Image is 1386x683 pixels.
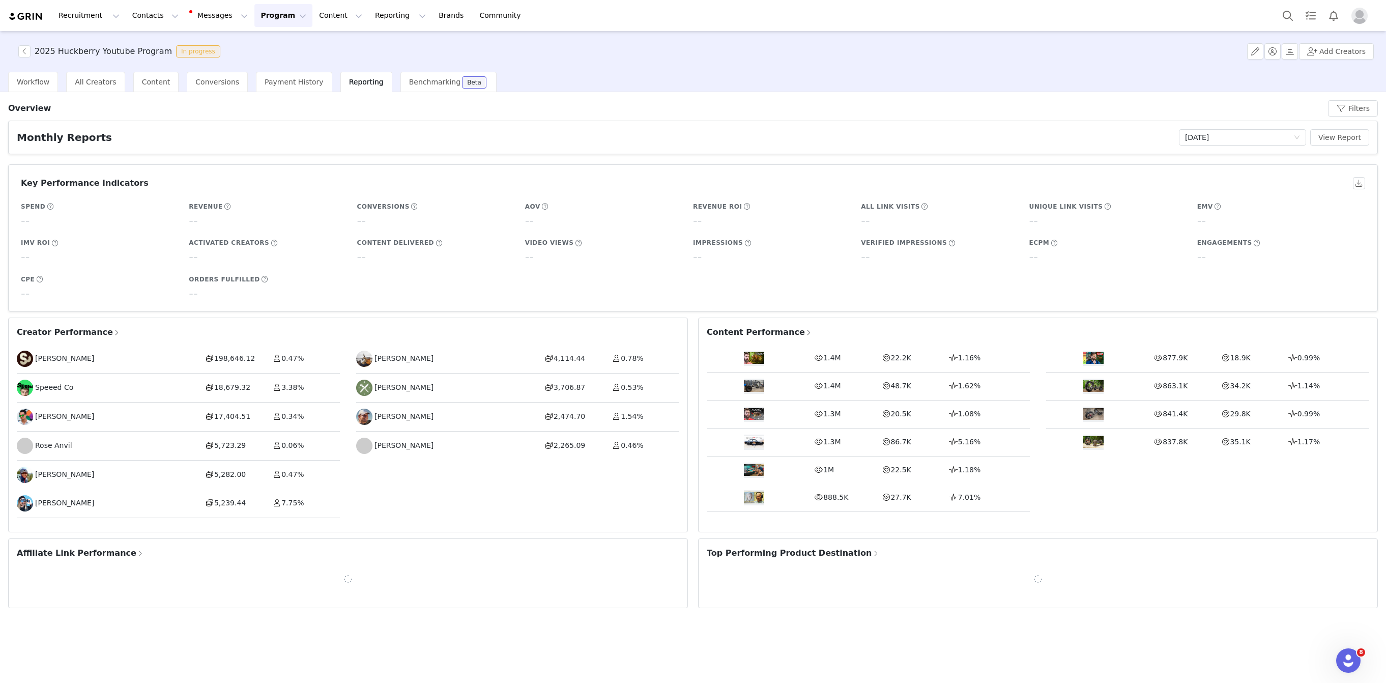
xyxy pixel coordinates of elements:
[281,412,304,420] span: 0.34%
[1083,408,1104,420] img: content thumbnail
[432,4,473,27] a: Brands
[823,493,848,501] span: 888.5K
[35,411,94,422] span: [PERSON_NAME]
[1083,380,1104,392] img: content thumbnail
[890,493,911,501] span: 27.7K
[823,466,834,474] span: 1M
[1029,238,1050,247] h5: eCPM
[958,438,980,446] span: 5.16%
[1029,212,1038,230] h5: --
[693,238,743,247] h5: Impressions
[281,499,304,507] span: 7.75%
[744,464,764,476] img: content thumbnail
[189,202,222,211] h5: Revenue
[176,45,220,58] span: In progress
[189,284,197,303] h5: --
[195,78,239,86] span: Conversions
[861,248,870,266] h5: --
[1197,212,1206,230] h5: --
[554,354,585,362] span: 4,114.44
[707,326,813,338] span: Content Performance
[1029,248,1038,266] h5: --
[744,380,764,392] img: content thumbnail
[693,202,742,211] h5: Revenue ROI
[17,380,33,396] img: 445a41c3-b97f-4ea3-bdec-4a0eaef68828.jpg
[17,130,112,145] h2: Monthly Reports
[1185,133,1209,141] span: [DATE]
[17,547,144,559] span: Affiliate Link Performance
[1351,8,1368,24] img: placeholder-profile.jpg
[890,410,911,418] span: 20.5K
[374,440,434,451] span: [PERSON_NAME]
[35,498,94,508] span: [PERSON_NAME]
[185,4,254,27] button: Messages
[21,248,30,266] h5: --
[823,382,841,390] span: 1.4M
[958,354,980,362] span: 1.16%
[861,202,920,211] h5: All Link Visits
[525,248,534,266] h5: --
[1297,354,1320,362] span: 0.99%
[525,202,540,211] h5: AOV
[1163,438,1188,446] span: 837.8K
[744,408,764,420] img: content thumbnail
[126,4,185,27] button: Contacts
[21,177,149,189] h3: Key Performance Indicators
[214,383,250,391] span: 18,679.32
[621,383,643,391] span: 0.53%
[189,212,197,230] h5: --
[17,78,49,86] span: Workflow
[621,412,643,420] span: 1.54%
[621,354,643,362] span: 0.78%
[17,495,33,511] img: 218fca2f-b1d5-4d88-b6b0-a5e44c976235.jpg
[1230,382,1250,390] span: 34.2K
[1163,354,1188,362] span: 877.9K
[356,351,372,367] img: a2828388-1242-4267-8e20-3bff0a3e7214.jpg
[21,202,45,211] h5: Spend
[349,78,384,86] span: Reporting
[1163,382,1188,390] span: 863.1K
[409,78,460,86] span: Benchmarking
[1336,648,1361,673] iframe: Intercom live chat
[281,383,304,391] span: 3.38%
[474,4,532,27] a: Community
[214,441,246,449] span: 5,723.29
[1297,438,1320,446] span: 1.17%
[467,79,481,86] div: Beta
[8,12,44,21] a: grin logo
[1163,410,1188,418] span: 841.4K
[554,383,585,391] span: 3,706.87
[958,382,980,390] span: 1.62%
[369,4,432,27] button: Reporting
[1197,202,1213,211] h5: EMV
[1230,354,1250,362] span: 18.9K
[1322,4,1345,27] button: Notifications
[1297,410,1320,418] span: 0.99%
[693,248,702,266] h5: --
[958,466,980,474] span: 1.18%
[52,4,126,27] button: Recruitment
[357,238,435,247] h5: Content Delivered
[374,411,434,422] span: [PERSON_NAME]
[17,467,33,483] img: 69124579-4595-4c55-a989-127fec025b54.jpg
[35,382,73,393] span: Speeed Co
[823,354,841,362] span: 1.4M
[861,238,947,247] h5: Verified Impressions
[1300,4,1322,27] a: Tasks
[214,499,246,507] span: 5,239.44
[1357,648,1365,657] span: 8
[189,275,259,284] h5: Orders Fulfilled
[744,352,764,364] img: content thumbnail
[21,275,35,284] h5: CPE
[823,410,841,418] span: 1.3M
[35,45,172,58] h3: 2025 Huckberry Youtube Program
[357,248,366,266] h5: --
[17,351,33,367] img: 3c5cb991-9c2f-4819-8963-bcc012bd2bd5.jpg
[374,382,434,393] span: [PERSON_NAME]
[1297,382,1320,390] span: 1.14%
[189,238,269,247] h5: Activated Creators
[265,78,324,86] span: Payment History
[744,492,764,503] img: content thumbnail
[1277,4,1299,27] button: Search
[254,4,312,27] button: Program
